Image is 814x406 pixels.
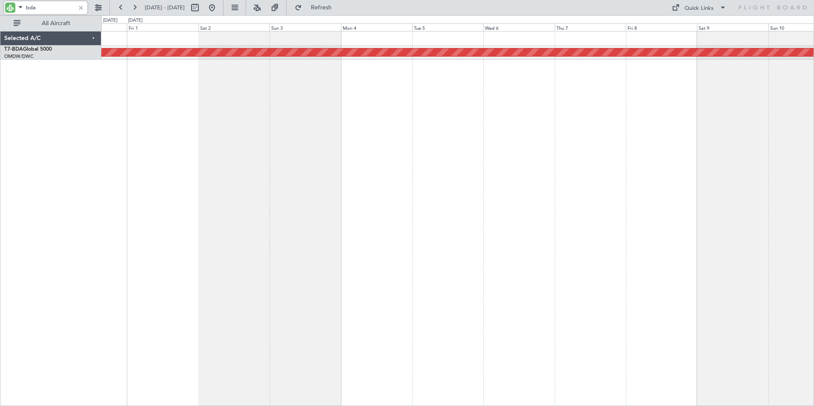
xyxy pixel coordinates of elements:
div: Sun 3 [269,23,341,31]
button: All Aircraft [9,17,92,30]
span: All Aircraft [22,20,90,26]
button: Refresh [291,1,342,14]
a: T7-BDAGlobal 5000 [4,47,52,52]
div: Quick Links [685,4,714,13]
div: [DATE] [103,17,118,24]
div: [DATE] [128,17,143,24]
button: Quick Links [668,1,731,14]
span: [DATE] - [DATE] [145,4,185,11]
input: A/C (Reg. or Type) [26,1,75,14]
div: Mon 4 [341,23,412,31]
span: Refresh [304,5,339,11]
div: Thu 7 [555,23,626,31]
div: Wed 6 [483,23,554,31]
div: Sat 9 [697,23,768,31]
div: Sat 2 [198,23,269,31]
span: T7-BDA [4,47,23,52]
div: Fri 1 [127,23,198,31]
a: OMDW/DWC [4,53,34,60]
div: Tue 5 [412,23,483,31]
div: Fri 8 [626,23,697,31]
